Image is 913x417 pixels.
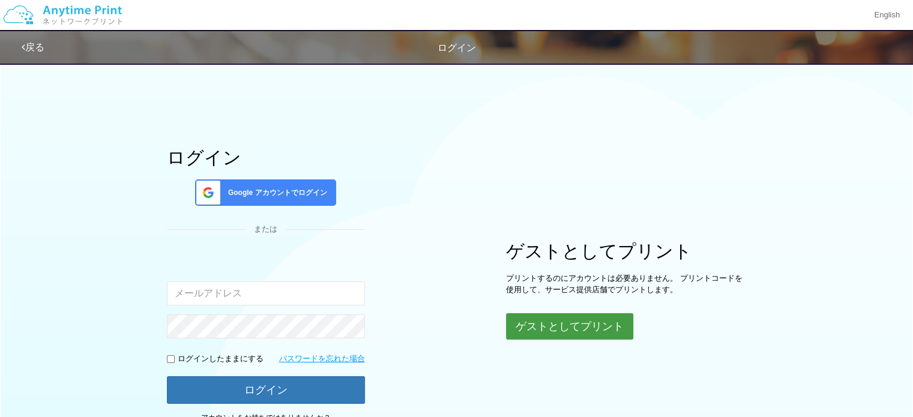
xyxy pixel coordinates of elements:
h1: ログイン [167,148,365,167]
p: ログインしたままにする [178,353,264,365]
a: パスワードを忘れた場合 [279,353,365,365]
input: メールアドレス [167,281,365,305]
span: ログイン [438,43,476,53]
div: または [167,224,365,235]
h1: ゲストとしてプリント [506,241,746,261]
a: 戻る [22,42,44,52]
button: ゲストとしてプリント [506,313,633,340]
button: ログイン [167,376,365,404]
span: Google アカウントでログイン [223,188,327,198]
p: プリントするのにアカウントは必要ありません。 プリントコードを使用して、サービス提供店舗でプリントします。 [506,273,746,295]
